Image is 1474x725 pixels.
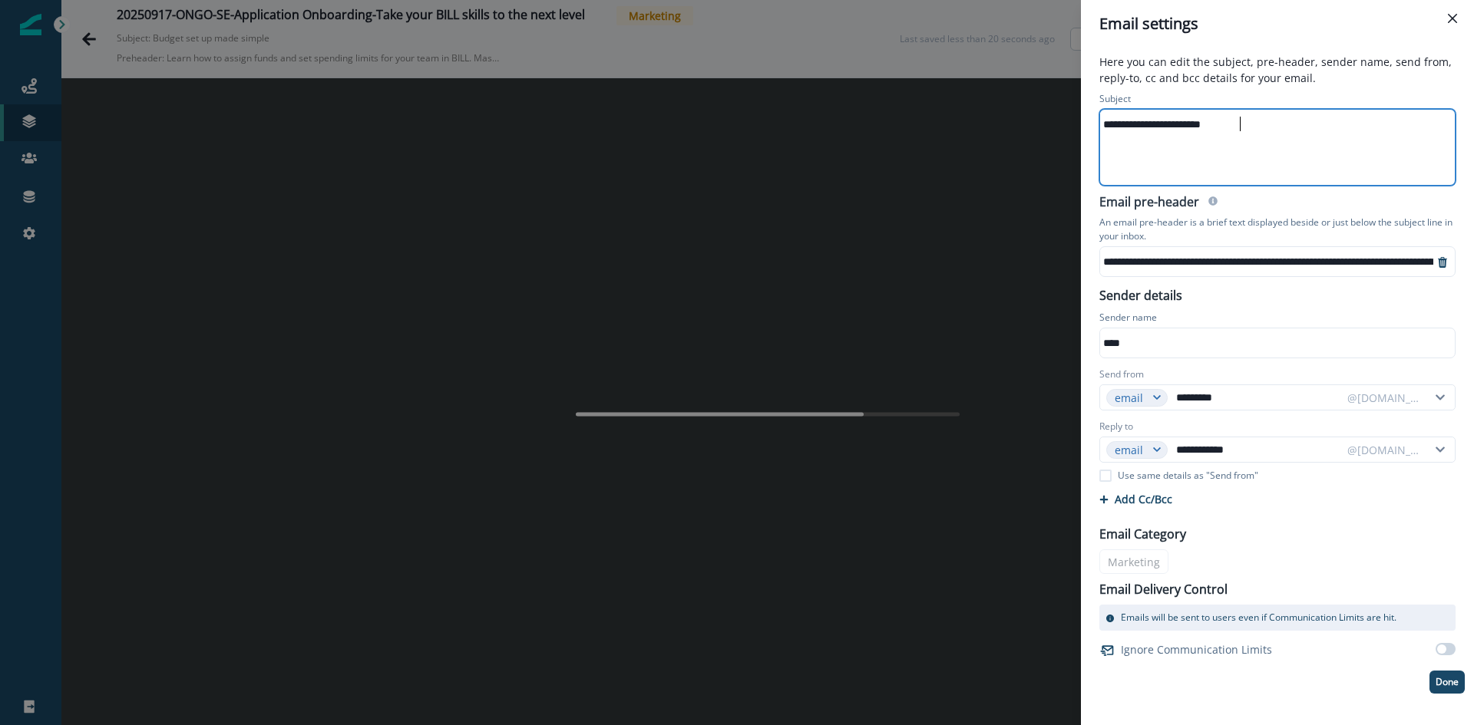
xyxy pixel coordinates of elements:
[1429,671,1465,694] button: Done
[1436,677,1459,687] p: Done
[1118,469,1258,483] p: Use same details as "Send from"
[1121,611,1396,624] p: Emails will be sent to users even if Communication Limits are hit.
[1099,367,1144,381] label: Send from
[1090,283,1191,305] p: Sender details
[1347,442,1421,458] div: @[DOMAIN_NAME]
[1099,213,1456,246] p: An email pre-header is a brief text displayed beside or just below the subject line in your inbox.
[1090,54,1465,89] p: Here you can edit the subject, pre-header, sender name, send from, reply-to, cc and bcc details f...
[1121,641,1272,657] p: Ignore Communication Limits
[1099,525,1186,543] p: Email Category
[1347,390,1421,406] div: @[DOMAIN_NAME]
[1440,6,1465,31] button: Close
[1099,420,1133,433] label: Reply to
[1099,195,1199,213] h2: Email pre-header
[1099,12,1456,35] div: Email settings
[1436,256,1449,269] svg: remove-preheader
[1115,390,1145,406] div: email
[1099,580,1228,598] p: Email Delivery Control
[1099,92,1131,109] p: Subject
[1115,442,1145,458] div: email
[1099,311,1157,328] p: Sender name
[1099,492,1172,506] button: Add Cc/Bcc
